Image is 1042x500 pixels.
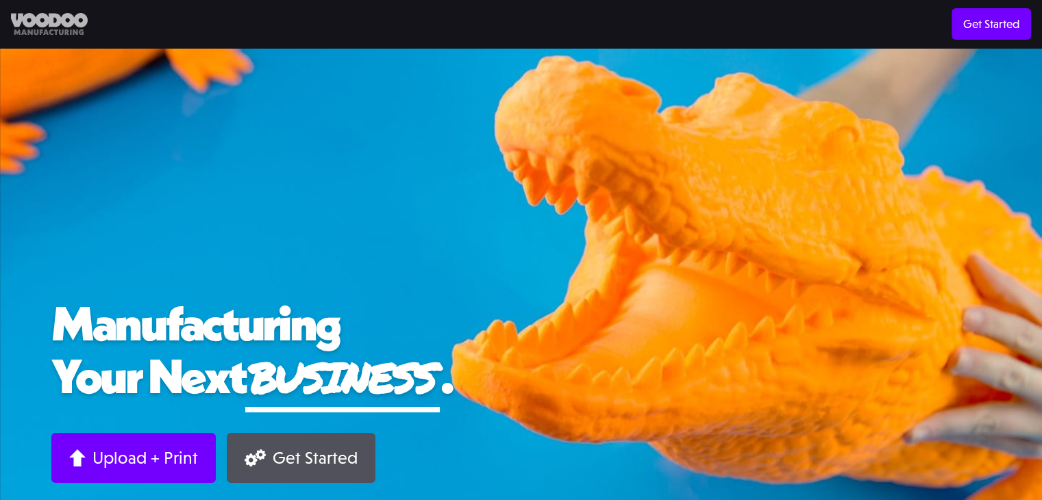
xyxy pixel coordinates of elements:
[245,347,440,406] span: business
[952,8,1031,40] a: Get Started
[51,297,991,412] h1: Manufacturing Your Next .
[92,447,198,468] div: Upload + Print
[227,433,375,483] a: Get Started
[69,449,86,466] img: Arrow up
[245,449,266,466] img: Gears
[273,447,358,468] div: Get Started
[51,433,216,483] a: Upload + Print
[11,13,88,36] img: Voodoo Manufacturing logo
